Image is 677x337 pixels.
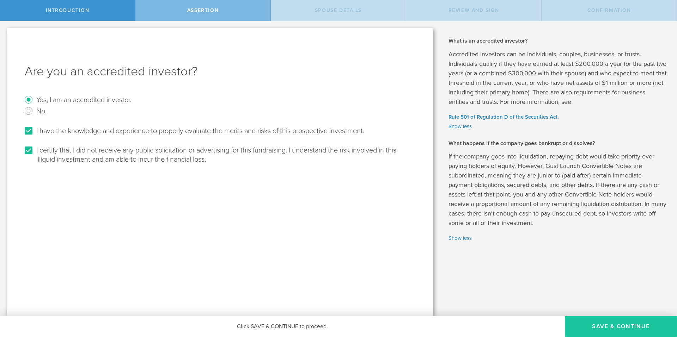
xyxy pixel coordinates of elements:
[565,316,677,337] button: Save & Continue
[36,125,364,136] label: I have the knowledge and experience to properly evaluate the merits and risks of this prospective...
[449,152,666,228] p: If the company goes into liquidation, repaying debt would take priority over paying holders of eq...
[449,234,666,242] a: Show less
[449,7,499,13] span: Review and Sign
[587,7,631,13] span: Confirmation
[36,94,131,105] label: Yes, I am an accredited investor.
[25,63,415,80] h1: Are you an accredited investor?
[449,114,557,120] a: Rule 501 of Regulation D of the Securities Act
[36,106,47,116] label: No.
[642,282,677,316] iframe: Chat Widget
[449,123,666,131] a: Show less
[25,105,415,117] radio: No.
[449,37,666,45] h2: What is an accredited investor?
[187,7,219,13] span: Assertion
[449,139,666,147] h2: What happens if the company goes bankrupt or dissolves?
[315,7,362,13] span: Spouse Details
[449,50,666,107] p: Accredited investors can be individuals, couples, businesses, or trusts. Individuals qualify if t...
[36,145,414,164] label: I certify that I did not receive any public solicitation or advertising for this fundraising. I u...
[449,50,666,131] div: .
[46,7,90,13] span: Introduction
